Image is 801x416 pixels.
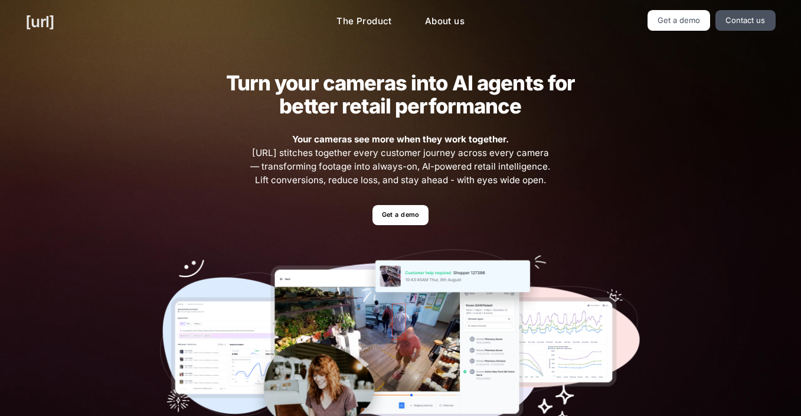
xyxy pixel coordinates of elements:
a: About us [416,10,474,33]
a: [URL] [25,10,54,33]
a: Get a demo [648,10,711,31]
strong: Your cameras see more when they work together. [292,134,509,145]
a: Get a demo [372,205,429,226]
h2: Turn your cameras into AI agents for better retail performance [207,71,593,118]
span: [URL] stitches together every customer journey across every camera — transforming footage into al... [249,133,552,187]
a: Contact us [715,10,776,31]
a: The Product [327,10,401,33]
